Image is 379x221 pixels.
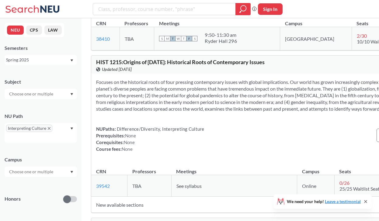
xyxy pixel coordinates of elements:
svg: Dropdown arrow [70,171,73,173]
div: CRN [96,168,106,175]
input: Class, professor, course number, "phrase" [98,4,231,14]
span: T [181,36,186,41]
p: Honors [5,195,21,202]
div: 9:50 - 11:30 am [205,32,237,38]
div: Interpreting CultureX to remove pillDropdown arrow [5,123,77,143]
span: S [192,36,197,41]
span: F [186,36,192,41]
td: TBA [120,27,154,50]
div: NU Path [5,113,77,119]
div: Dropdown arrow [5,167,77,177]
span: None [124,140,135,145]
button: Sign In [258,3,283,15]
span: 2 / 30 [357,33,367,39]
th: Professors [120,14,154,27]
span: Updated [DATE] [102,66,132,73]
th: Campus [280,14,352,27]
div: magnifying glass [235,3,251,15]
span: W [176,36,181,41]
a: 39542 [96,183,110,189]
div: Spring 2025Dropdown arrow [5,55,77,65]
svg: X to remove pill [48,127,50,130]
div: Campus [5,156,77,163]
span: T [170,36,176,41]
div: Semesters [5,45,77,51]
svg: Dropdown arrow [70,59,73,62]
button: CPS [26,26,42,35]
span: HIST 1215 : Origins of [DATE]: Historical Roots of Contemporary Issues [96,59,265,65]
td: Online [297,175,335,197]
button: NEU [7,26,24,35]
a: 38410 [96,36,110,42]
span: Interpreting CultureX to remove pill [6,125,52,132]
span: We need your help! [287,199,361,204]
span: None [125,133,136,138]
a: Leave a testimonial [325,199,361,204]
th: Meetings [154,14,280,27]
div: NUPaths: Prerequisites: Corequisites: Course fees: [96,126,204,152]
div: Subject [5,78,77,85]
span: Difference/Diversity, Interpreting Culture [116,126,204,132]
button: LAW [44,26,62,35]
span: M [165,36,170,41]
span: 0 / 26 [339,180,349,186]
svg: magnifying glass [239,5,247,13]
input: Choose one or multiple [6,90,57,98]
div: Spring 2025 [6,57,70,63]
th: Campus [297,162,335,175]
svg: Dropdown arrow [70,127,73,130]
td: [GEOGRAPHIC_DATA] [280,27,352,50]
div: CRN [96,20,106,27]
span: S [159,36,165,41]
span: See syllabus [176,183,202,189]
th: Professors [127,162,171,175]
div: Ryder Hall 296 [205,38,237,44]
input: Choose one or multiple [6,168,57,175]
td: TBA [127,175,171,197]
svg: Dropdown arrow [70,93,73,95]
th: Meetings [171,162,297,175]
div: Dropdown arrow [5,89,77,99]
span: None [122,146,133,152]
